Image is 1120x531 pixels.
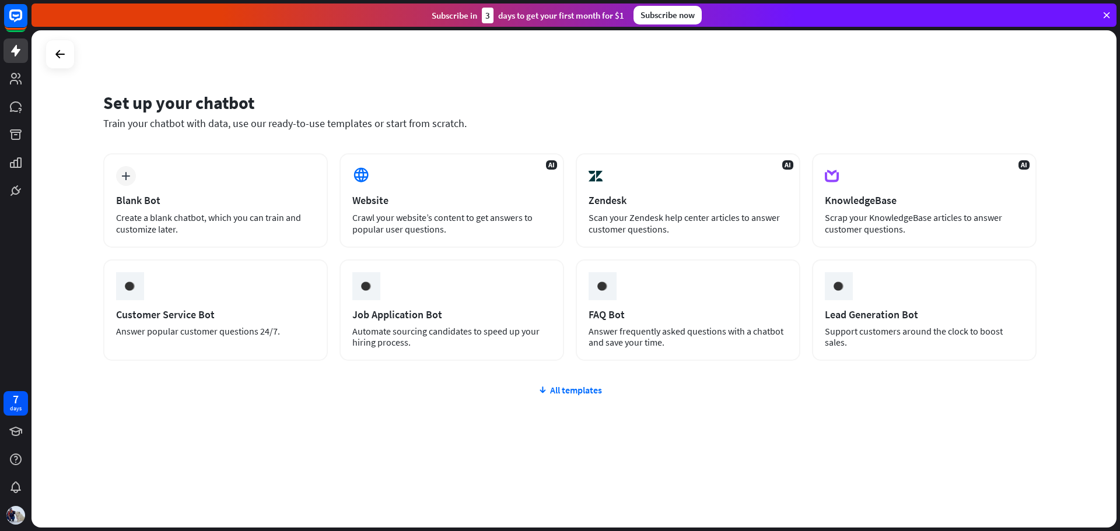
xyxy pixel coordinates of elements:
[482,8,494,23] div: 3
[432,8,624,23] div: Subscribe in days to get your first month for $1
[633,6,702,24] div: Subscribe now
[10,405,22,413] div: days
[3,391,28,416] a: 7 days
[13,394,19,405] div: 7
